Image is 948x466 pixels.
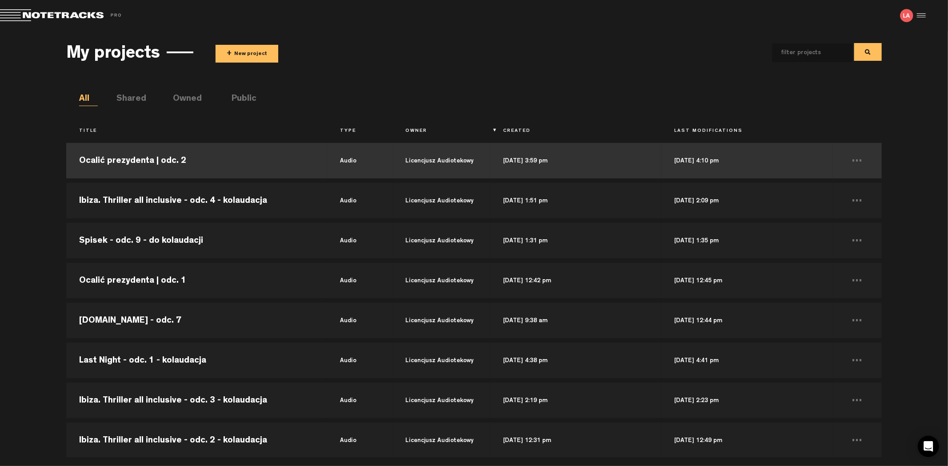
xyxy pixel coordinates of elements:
td: ... [833,141,882,181]
td: Last Night - odc. 1 - kolaudacja [66,340,327,380]
td: [DATE] 2:09 pm [661,181,832,221]
td: audio [327,340,392,380]
h3: My projects [66,45,160,64]
td: ... [833,300,882,340]
td: Licencjusz Audiotekowy [392,340,490,380]
td: [DATE] 2:19 pm [490,380,661,420]
td: audio [327,141,392,181]
img: letters [900,9,913,22]
th: Title [66,124,327,139]
td: Licencjusz Audiotekowy [392,141,490,181]
td: [DATE] 12:31 pm [490,420,661,460]
li: All [79,93,98,106]
li: Public [232,93,250,106]
td: Ocalić prezydenta | odc. 1 [66,261,327,300]
td: Ibiza. Thriller all inclusive - odc. 2 - kolaudacja [66,420,327,460]
td: Ocalić prezydenta | odc. 2 [66,141,327,181]
td: audio [327,420,392,460]
td: Licencjusz Audiotekowy [392,261,490,300]
td: [DATE] 4:38 pm [490,340,661,380]
input: filter projects [772,43,838,62]
td: Ibiza. Thriller all inclusive - odc. 4 - kolaudacja [66,181,327,221]
td: Licencjusz Audiotekowy [392,221,490,261]
td: [DATE] 12:44 pm [661,300,832,340]
td: Licencjusz Audiotekowy [392,300,490,340]
td: [DATE] 1:51 pm [490,181,661,221]
td: Licencjusz Audiotekowy [392,181,490,221]
td: audio [327,221,392,261]
td: Spisek - odc. 9 - do kolaudacji [66,221,327,261]
td: audio [327,261,392,300]
td: [DATE] 12:45 pm [661,261,832,300]
td: [DATE] 4:41 pm [661,340,832,380]
td: [DATE] 1:31 pm [490,221,661,261]
th: Owner [392,124,490,139]
td: ... [833,420,882,460]
td: [DATE] 3:59 pm [490,141,661,181]
td: [DATE] 4:10 pm [661,141,832,181]
li: Owned [173,93,192,106]
th: Last Modifications [661,124,832,139]
td: Ibiza. Thriller all inclusive - odc. 3 - kolaudacja [66,380,327,420]
td: [DATE] 9:38 am [490,300,661,340]
td: audio [327,380,392,420]
td: ... [833,181,882,221]
td: [DATE] 1:35 pm [661,221,832,261]
td: ... [833,261,882,300]
td: ... [833,340,882,380]
td: Licencjusz Audiotekowy [392,380,490,420]
td: Licencjusz Audiotekowy [392,420,490,460]
td: ... [833,221,882,261]
li: Shared [116,93,135,106]
td: audio [327,181,392,221]
td: [DOMAIN_NAME] - odc. 7 [66,300,327,340]
button: +New project [216,45,278,63]
div: Open Intercom Messenger [918,436,939,457]
td: [DATE] 12:49 pm [661,420,832,460]
td: ... [833,380,882,420]
th: Type [327,124,392,139]
td: audio [327,300,392,340]
td: [DATE] 2:23 pm [661,380,832,420]
th: Created [490,124,661,139]
td: [DATE] 12:42 pm [490,261,661,300]
span: + [227,49,232,59]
